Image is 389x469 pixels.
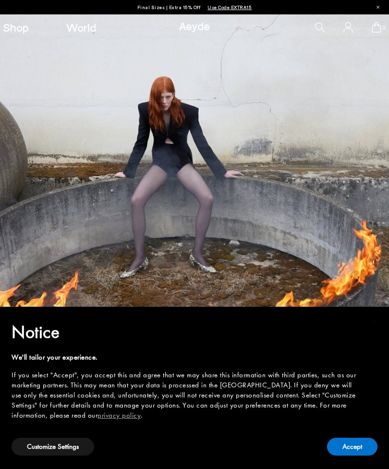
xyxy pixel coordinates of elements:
[3,22,29,33] a: Shop
[327,438,377,456] button: Accept
[12,370,362,421] div: If you select "Accept", you accept this and agree that we may share this information with third p...
[179,19,210,33] a: Aeyde
[372,22,381,33] a: 0
[381,25,386,30] span: 0
[137,2,252,12] p: Final Sizes | Extra 15% Off
[371,313,377,328] span: ×
[97,410,141,420] a: privacy policy
[12,438,94,456] button: Customize Settings
[12,352,362,362] div: We'll tailor your experience.
[362,310,385,333] button: Close this notice
[12,320,362,345] h2: Notice
[66,22,96,33] a: World
[207,4,252,10] span: Navigate to /collections/ss25-final-sizes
